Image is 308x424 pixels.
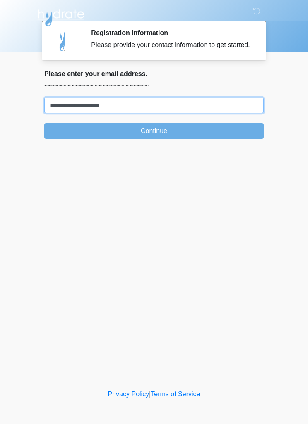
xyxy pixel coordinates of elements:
[151,391,200,398] a: Terms of Service
[108,391,149,398] a: Privacy Policy
[51,29,75,54] img: Agent Avatar
[44,81,264,91] p: ~~~~~~~~~~~~~~~~~~~~~~~~~~~
[44,123,264,139] button: Continue
[36,6,86,27] img: Hydrate IV Bar - Chandler Logo
[91,40,251,50] div: Please provide your contact information to get started.
[149,391,151,398] a: |
[44,70,264,78] h2: Please enter your email address.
